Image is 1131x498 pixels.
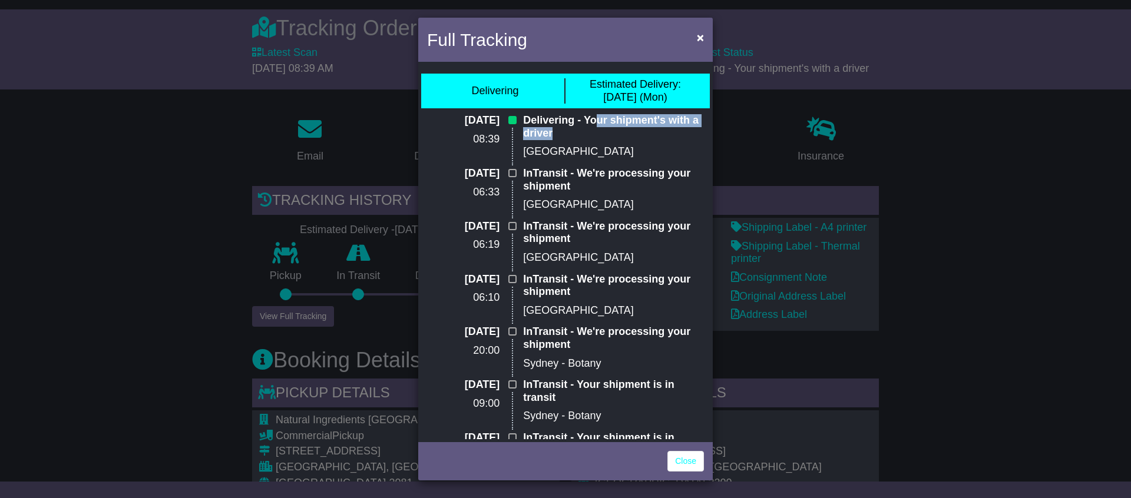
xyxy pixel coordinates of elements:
[523,114,704,140] p: Delivering - Your shipment's with a driver
[427,431,500,444] p: [DATE]
[427,291,500,304] p: 06:10
[427,26,527,53] h4: Full Tracking
[427,397,500,410] p: 09:00
[523,145,704,158] p: [GEOGRAPHIC_DATA]
[427,133,500,146] p: 08:39
[523,198,704,211] p: [GEOGRAPHIC_DATA]
[590,78,681,90] span: Estimated Delivery:
[523,357,704,370] p: Sydney - Botany
[523,379,704,404] p: InTransit - Your shipment is in transit
[523,304,704,317] p: [GEOGRAPHIC_DATA]
[691,25,710,49] button: Close
[523,220,704,245] p: InTransit - We're processing your shipment
[427,167,500,180] p: [DATE]
[471,85,518,98] div: Delivering
[590,78,681,104] div: [DATE] (Mon)
[523,273,704,298] p: InTransit - We're processing your shipment
[427,114,500,127] p: [DATE]
[523,410,704,423] p: Sydney - Botany
[427,238,500,251] p: 06:19
[667,451,704,472] a: Close
[427,326,500,338] p: [DATE]
[523,251,704,264] p: [GEOGRAPHIC_DATA]
[427,186,500,199] p: 06:33
[523,167,704,192] p: InTransit - We're processing your shipment
[427,344,500,357] p: 20:00
[427,273,500,286] p: [DATE]
[427,220,500,233] p: [DATE]
[697,31,704,44] span: ×
[523,431,704,457] p: InTransit - Your shipment is in transit
[523,326,704,351] p: InTransit - We're processing your shipment
[427,379,500,391] p: [DATE]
